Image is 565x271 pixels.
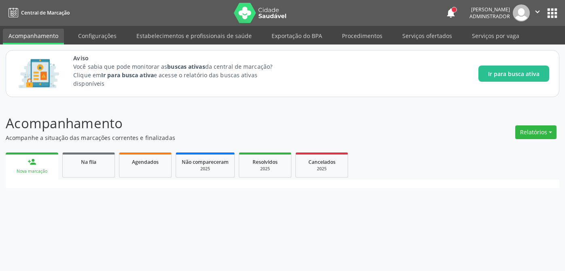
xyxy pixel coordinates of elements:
[21,9,70,16] span: Central de Marcação
[469,13,510,20] span: Administrador
[245,166,285,172] div: 2025
[266,29,328,43] a: Exportação do BPA
[81,159,96,165] span: Na fila
[132,159,159,165] span: Agendados
[6,133,393,142] p: Acompanhe a situação das marcações correntes e finalizadas
[336,29,388,43] a: Procedimentos
[478,66,549,82] button: Ir para busca ativa
[182,166,229,172] div: 2025
[3,29,64,44] a: Acompanhamento
[545,6,559,20] button: apps
[167,63,205,70] strong: buscas ativas
[131,29,257,43] a: Estabelecimentos e profissionais de saúde
[16,55,62,92] img: Imagem de CalloutCard
[11,168,53,174] div: Nova marcação
[397,29,458,43] a: Serviços ofertados
[445,7,457,19] button: notifications
[515,125,557,139] button: Relatórios
[513,4,530,21] img: img
[28,157,36,166] div: person_add
[253,159,278,165] span: Resolvidos
[6,113,393,133] p: Acompanhamento
[302,166,342,172] div: 2025
[308,159,336,165] span: Cancelados
[533,7,542,16] i: 
[488,70,540,78] span: Ir para busca ativa
[72,29,122,43] a: Configurações
[73,54,287,62] span: Aviso
[469,6,510,13] div: [PERSON_NAME]
[182,159,229,165] span: Não compareceram
[101,71,154,79] strong: Ir para busca ativa
[466,29,525,43] a: Serviços por vaga
[530,4,545,21] button: 
[6,6,70,19] a: Central de Marcação
[73,62,287,88] p: Você sabia que pode monitorar as da central de marcação? Clique em e acesse o relatório das busca...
